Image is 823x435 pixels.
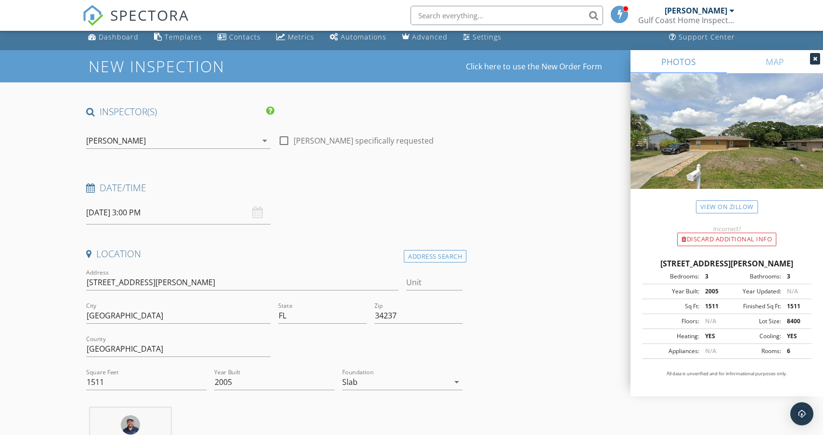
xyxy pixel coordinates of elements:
[790,402,813,425] div: Open Intercom Messenger
[727,347,781,356] div: Rooms:
[787,287,798,295] span: N/A
[229,32,261,41] div: Contacts
[110,5,189,25] span: SPECTORA
[727,302,781,311] div: Finished Sq Ft:
[86,136,146,145] div: [PERSON_NAME]
[86,248,463,260] h4: Location
[781,272,809,281] div: 3
[699,272,727,281] div: 3
[404,250,466,263] div: Address Search
[645,317,699,326] div: Floors:
[84,28,142,46] a: Dashboard
[645,332,699,341] div: Heating:
[165,32,202,41] div: Templates
[630,73,823,212] img: streetview
[645,347,699,356] div: Appliances:
[705,347,716,355] span: N/A
[630,50,727,73] a: PHOTOS
[89,58,302,75] h1: New Inspection
[642,370,811,377] p: All data is unverified and for informational purposes only.
[150,28,206,46] a: Templates
[82,5,103,26] img: The Best Home Inspection Software - Spectora
[121,415,140,435] img: trevor___gchi_headshot.jpg
[699,302,727,311] div: 1511
[645,302,699,311] div: Sq Ft:
[781,332,809,341] div: YES
[259,135,270,146] i: arrow_drop_down
[214,28,265,46] a: Contacts
[466,63,602,70] a: Click here to use the New Order Form
[645,272,699,281] div: Bedrooms:
[727,332,781,341] div: Cooling:
[99,32,139,41] div: Dashboard
[727,287,781,296] div: Year Updated:
[642,258,811,269] div: [STREET_ADDRESS][PERSON_NAME]
[677,233,776,246] div: Discard Additional info
[342,378,358,386] div: Slab
[411,6,603,25] input: Search everything...
[86,105,274,118] h4: INSPECTOR(S)
[781,347,809,356] div: 6
[665,6,727,15] div: [PERSON_NAME]
[696,200,758,213] a: View on Zillow
[82,13,189,33] a: SPECTORA
[326,28,390,46] a: Automations (Basic)
[86,201,270,224] input: Select date
[412,32,448,41] div: Advanced
[459,28,505,46] a: Settings
[781,317,809,326] div: 8400
[341,32,386,41] div: Automations
[645,287,699,296] div: Year Built:
[398,28,451,46] a: Advanced
[473,32,502,41] div: Settings
[638,15,734,25] div: Gulf Coast Home Inspections
[727,317,781,326] div: Lot Size:
[699,332,727,341] div: YES
[679,32,735,41] div: Support Center
[86,182,463,194] h4: Date/Time
[727,50,823,73] a: MAP
[705,317,716,325] span: N/A
[630,225,823,233] div: Incorrect?
[781,302,809,311] div: 1511
[272,28,318,46] a: Metrics
[665,28,739,46] a: Support Center
[451,376,463,388] i: arrow_drop_down
[294,136,434,145] label: [PERSON_NAME] specifically requested
[288,32,314,41] div: Metrics
[727,272,781,281] div: Bathrooms:
[699,287,727,296] div: 2005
